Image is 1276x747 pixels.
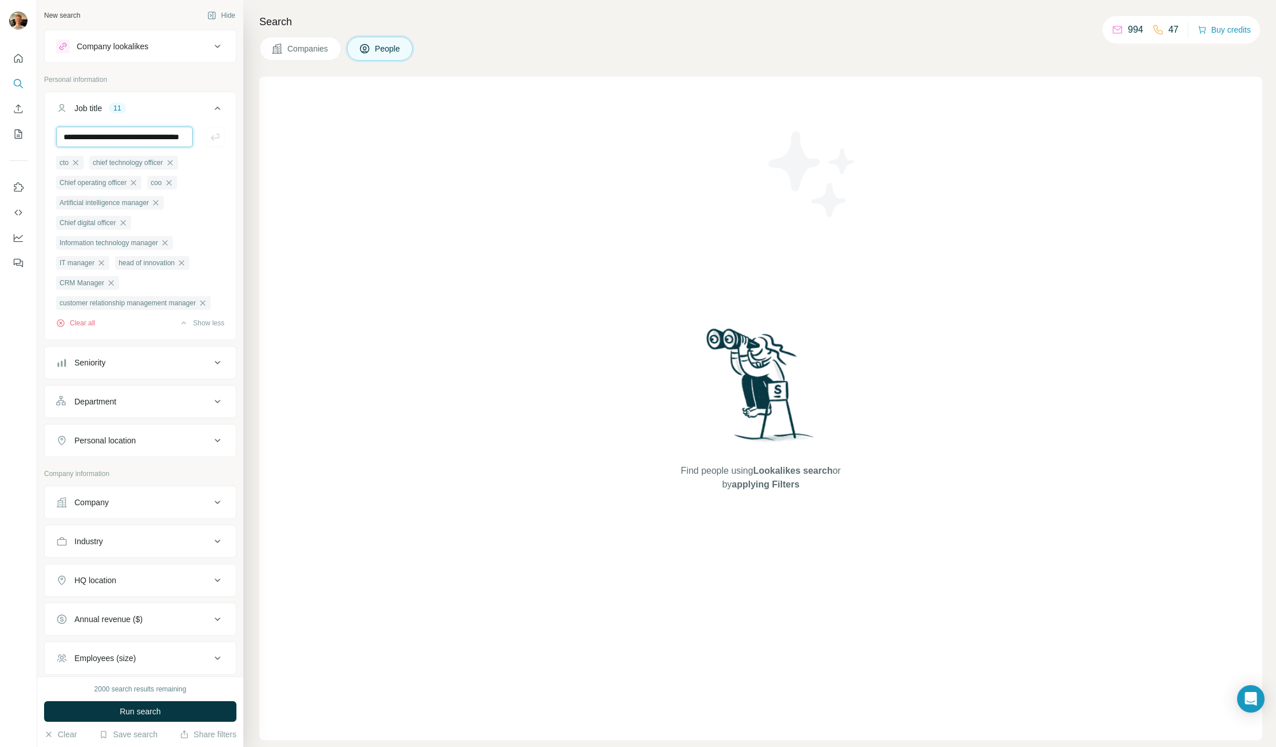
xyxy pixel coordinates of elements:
[45,388,236,415] button: Department
[93,158,163,168] span: chief technology officer
[45,489,236,516] button: Company
[74,536,103,547] div: Industry
[118,258,175,268] span: head of innovation
[74,357,105,368] div: Seniority
[9,73,27,94] button: Search
[74,652,136,664] div: Employees (size)
[45,567,236,594] button: HQ location
[44,469,236,479] p: Company information
[45,644,236,672] button: Employees (size)
[45,606,236,633] button: Annual revenue ($)
[151,178,161,188] span: coo
[44,74,236,85] p: Personal information
[60,158,69,168] span: cto
[1168,23,1179,37] p: 47
[74,435,136,446] div: Personal location
[1128,23,1143,37] p: 994
[287,43,329,54] span: Companies
[761,123,864,226] img: Surfe Illustration - Stars
[60,218,116,228] span: Chief digital officer
[9,11,27,30] img: Avatar
[199,7,243,24] button: Hide
[179,318,224,328] button: Show less
[45,33,236,60] button: Company lookalikes
[9,124,27,144] button: My lists
[732,479,799,489] span: applying Filters
[60,258,94,268] span: IT manager
[9,227,27,248] button: Dashboard
[375,43,401,54] span: People
[180,729,236,740] button: Share filters
[74,396,116,407] div: Department
[56,318,95,328] button: Clear all
[45,528,236,555] button: Industry
[60,238,158,248] span: Information technology manager
[1198,22,1251,38] button: Buy credits
[45,95,236,127] button: Job title11
[109,103,125,113] div: 11
[44,10,80,21] div: New search
[9,202,27,223] button: Use Surfe API
[1237,685,1265,713] div: Open Intercom Messenger
[701,325,820,453] img: Surfe Illustration - Woman searching with binoculars
[45,427,236,454] button: Personal location
[669,464,852,492] span: Find people using or by
[74,497,109,508] div: Company
[753,466,833,475] span: Lookalikes search
[60,178,127,188] span: Chief operating officer
[259,14,1262,30] h4: Search
[9,99,27,119] button: Enrich CSV
[44,701,236,722] button: Run search
[60,198,149,208] span: Artificial intelligence manager
[44,729,77,740] button: Clear
[60,298,196,308] span: customer relationship management manager
[74,575,116,586] div: HQ location
[60,278,104,288] span: CRM Manager
[45,349,236,376] button: Seniority
[74,614,143,625] div: Annual revenue ($)
[9,253,27,273] button: Feedback
[9,177,27,198] button: Use Surfe on LinkedIn
[74,103,102,114] div: Job title
[77,41,148,52] div: Company lookalikes
[99,729,157,740] button: Save search
[94,684,187,694] div: 2000 search results remaining
[120,706,161,717] span: Run search
[9,48,27,69] button: Quick start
